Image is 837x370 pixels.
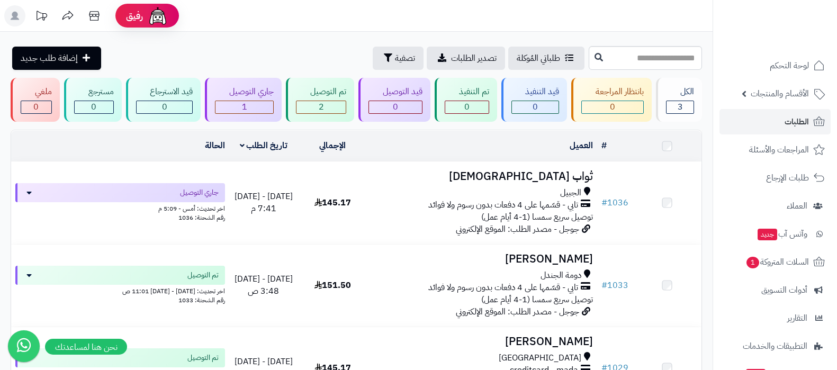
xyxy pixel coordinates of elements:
[74,86,114,98] div: مسترجع
[719,305,831,331] a: التقارير
[666,86,694,98] div: الكل
[371,170,592,183] h3: ثواب [DEMOGRAPHIC_DATA]
[369,101,422,113] div: 0
[481,211,593,223] span: توصيل سريع سمسا (1-4 أيام عمل)
[785,114,809,129] span: الطلبات
[12,47,101,70] a: إضافة طلب جديد
[560,187,581,199] span: الجبيل
[746,257,759,268] span: 1
[719,165,831,191] a: طلبات الإرجاع
[28,5,55,29] a: تحديثات المنصة
[749,142,809,157] span: المراجعات والأسئلة
[654,78,704,122] a: الكل3
[75,101,113,113] div: 0
[445,101,489,113] div: 0
[15,202,225,213] div: اخر تحديث: أمس - 5:09 م
[178,295,225,305] span: رقم الشحنة: 1033
[719,333,831,359] a: التطبيقات والخدمات
[445,86,489,98] div: تم التنفيذ
[582,101,643,113] div: 0
[719,137,831,163] a: المراجعات والأسئلة
[464,101,470,113] span: 0
[395,52,415,65] span: تصفية
[314,279,351,292] span: 151.50
[787,311,807,326] span: التقارير
[319,139,346,152] a: الإجمالي
[766,170,809,185] span: طلبات الإرجاع
[512,101,559,113] div: 0
[428,282,578,294] span: تابي - قسّمها على 4 دفعات بدون رسوم ولا فوائد
[787,198,807,213] span: العملاء
[240,139,288,152] a: تاريخ الطلب
[451,52,497,65] span: تصدير الطلبات
[481,293,593,306] span: توصيل سريع سمسا (1-4 أيام عمل)
[678,101,683,113] span: 3
[147,5,168,26] img: ai-face.png
[765,30,827,52] img: logo-2.png
[757,227,807,241] span: وآتس آب
[508,47,584,70] a: طلباتي المُوكلة
[456,305,579,318] span: جوجل - مصدر الطلب: الموقع الإلكتروني
[601,279,607,292] span: #
[126,10,143,22] span: رفيق
[761,283,807,297] span: أدوات التسويق
[21,101,51,113] div: 0
[517,52,560,65] span: طلباتي المُوكلة
[601,196,607,209] span: #
[719,193,831,219] a: العملاء
[136,86,193,98] div: قيد الاسترجاع
[21,52,78,65] span: إضافة طلب جديد
[91,101,96,113] span: 0
[356,78,433,122] a: قيد التوصيل 0
[373,47,424,70] button: تصفية
[62,78,124,122] a: مسترجع 0
[758,229,777,240] span: جديد
[314,196,351,209] span: 145.17
[456,223,579,236] span: جوجل - مصدر الطلب: الموقع الإلكتروني
[319,101,324,113] span: 2
[433,78,499,122] a: تم التنفيذ 0
[368,86,422,98] div: قيد التوصيل
[235,190,293,215] span: [DATE] - [DATE] 7:41 م
[178,213,225,222] span: رقم الشحنة: 1036
[215,101,273,113] div: 1
[187,270,219,281] span: تم التوصيل
[601,196,628,209] a: #1036
[751,86,809,101] span: الأقسام والمنتجات
[601,279,628,292] a: #1033
[205,139,225,152] a: الحالة
[242,101,247,113] span: 1
[719,53,831,78] a: لوحة التحكم
[533,101,538,113] span: 0
[541,269,581,282] span: دومة الجندل
[393,101,398,113] span: 0
[499,352,581,364] span: [GEOGRAPHIC_DATA]
[15,285,225,296] div: اخر تحديث: [DATE] - [DATE] 11:01 ص
[428,199,578,211] span: تابي - قسّمها على 4 دفعات بدون رسوم ولا فوائد
[570,139,593,152] a: العميل
[21,86,52,98] div: ملغي
[33,101,39,113] span: 0
[162,101,167,113] span: 0
[719,109,831,134] a: الطلبات
[745,255,809,269] span: السلات المتروكة
[8,78,62,122] a: ملغي 0
[427,47,505,70] a: تصدير الطلبات
[569,78,654,122] a: بانتظار المراجعة 0
[610,101,615,113] span: 0
[511,86,560,98] div: قيد التنفيذ
[743,339,807,354] span: التطبيقات والخدمات
[137,101,193,113] div: 0
[203,78,284,122] a: جاري التوصيل 1
[601,139,607,152] a: #
[296,86,346,98] div: تم التوصيل
[719,249,831,275] a: السلات المتروكة1
[235,273,293,297] span: [DATE] - [DATE] 3:48 ص
[371,336,592,348] h3: [PERSON_NAME]
[581,86,644,98] div: بانتظار المراجعة
[180,187,219,198] span: جاري التوصيل
[215,86,274,98] div: جاري التوصيل
[284,78,356,122] a: تم التوصيل 2
[719,277,831,303] a: أدوات التسويق
[296,101,346,113] div: 2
